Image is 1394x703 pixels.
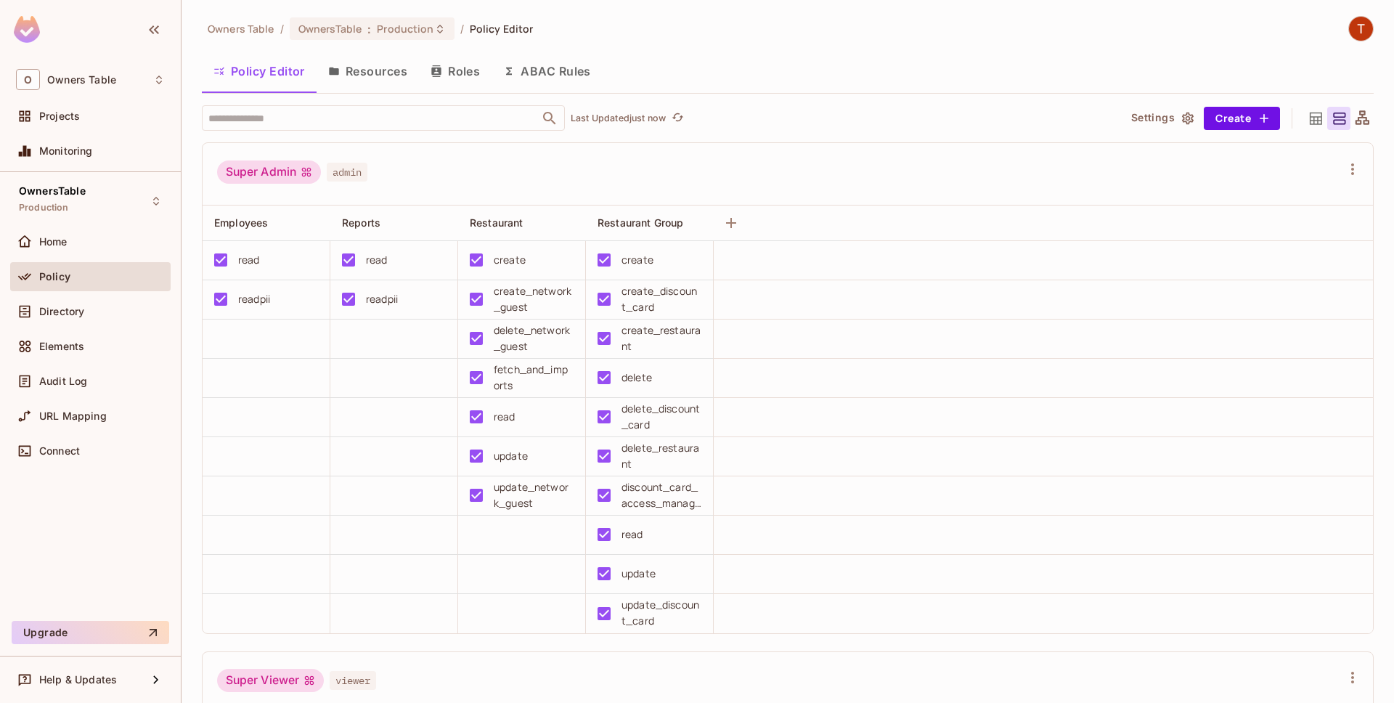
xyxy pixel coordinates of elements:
[19,202,69,214] span: Production
[39,145,93,157] span: Monitoring
[1204,107,1280,130] button: Create
[539,108,560,129] button: Open
[238,252,260,268] div: read
[280,22,284,36] li: /
[39,110,80,122] span: Projects
[39,341,84,352] span: Elements
[367,23,372,35] span: :
[342,216,380,229] span: Reports
[666,110,686,127] span: Click to refresh data
[494,479,574,511] div: update_network_guest
[214,216,268,229] span: Employees
[1349,17,1373,41] img: TableSteaks Development
[39,271,70,283] span: Policy
[14,16,40,43] img: SReyMgAAAABJRU5ErkJggg==
[208,22,274,36] span: the active workspace
[217,669,324,692] div: Super Viewer
[217,160,321,184] div: Super Admin
[621,566,656,582] div: update
[39,306,84,317] span: Directory
[39,236,68,248] span: Home
[1125,107,1198,130] button: Settings
[571,113,666,124] p: Last Updated just now
[621,401,701,433] div: delete_discount_card
[202,53,317,89] button: Policy Editor
[317,53,419,89] button: Resources
[598,216,683,229] span: Restaurant Group
[672,111,684,126] span: refresh
[39,410,107,422] span: URL Mapping
[460,22,464,36] li: /
[327,163,367,182] span: admin
[19,185,86,197] span: OwnersTable
[298,22,362,36] span: OwnersTable
[621,440,701,472] div: delete_restaurant
[494,362,574,394] div: fetch_and_imports
[366,252,388,268] div: read
[621,322,701,354] div: create_restaurant
[39,445,80,457] span: Connect
[419,53,492,89] button: Roles
[47,74,116,86] span: Workspace: Owners Table
[366,291,398,307] div: readpii
[494,283,574,315] div: create_network_guest
[621,597,701,629] div: update_discount_card
[621,370,652,386] div: delete
[621,283,701,315] div: create_discount_card
[621,479,701,511] div: discount_card_access_management
[621,252,653,268] div: create
[377,22,433,36] span: Production
[470,22,534,36] span: Policy Editor
[39,674,117,686] span: Help & Updates
[492,53,603,89] button: ABAC Rules
[494,409,515,425] div: read
[669,110,686,127] button: refresh
[470,216,523,229] span: Restaurant
[12,621,169,644] button: Upgrade
[494,252,526,268] div: create
[39,375,87,387] span: Audit Log
[16,69,40,90] span: O
[238,291,270,307] div: readpii
[494,322,574,354] div: delete_network_guest
[330,671,376,690] span: viewer
[621,527,643,543] div: read
[494,448,528,464] div: update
